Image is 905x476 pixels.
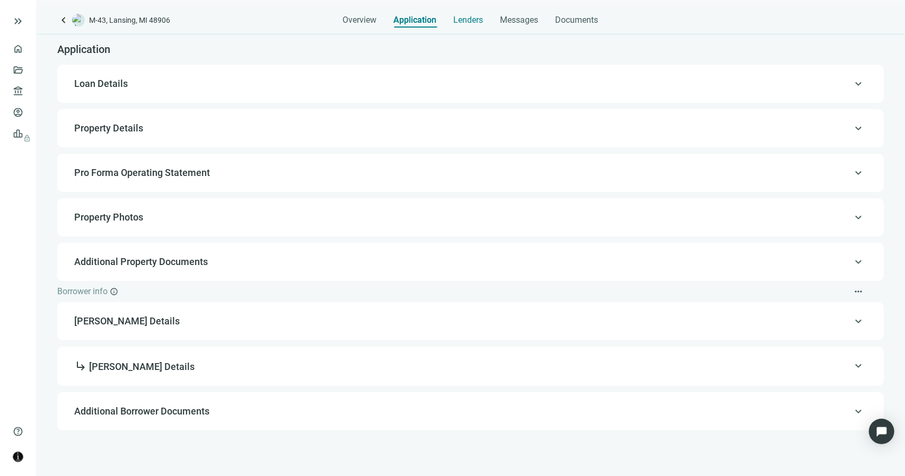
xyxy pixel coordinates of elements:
span: Loan Details [74,78,128,89]
span: subdirectory_arrow_right [74,359,87,372]
span: Borrower info [57,286,108,296]
span: [PERSON_NAME] Details [74,315,865,328]
span: M-43, Lansing, MI 48906 [89,15,170,25]
span: Pro Forma Operating Statement [74,167,210,178]
span: Application [394,15,437,25]
img: deal-logo [72,14,85,27]
span: [PERSON_NAME] Details [74,361,195,372]
span: Documents [556,15,599,25]
span: Messages [500,15,539,25]
span: Property Photos [74,211,143,223]
img: avatar [13,452,23,462]
button: keyboard_double_arrow_right [12,15,24,28]
span: Lenders [454,15,484,25]
span: Additional Property Documents [74,256,208,267]
span: Overview [343,15,377,25]
span: Application [57,43,110,56]
button: more_horiz [850,283,867,300]
span: Additional Borrower Documents [74,406,209,417]
span: help [13,426,23,437]
span: info [110,287,118,296]
a: keyboard_arrow_left [57,14,70,27]
span: more_horiz [853,286,864,297]
span: Property Details [74,122,143,134]
div: Open Intercom Messenger [869,419,894,444]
